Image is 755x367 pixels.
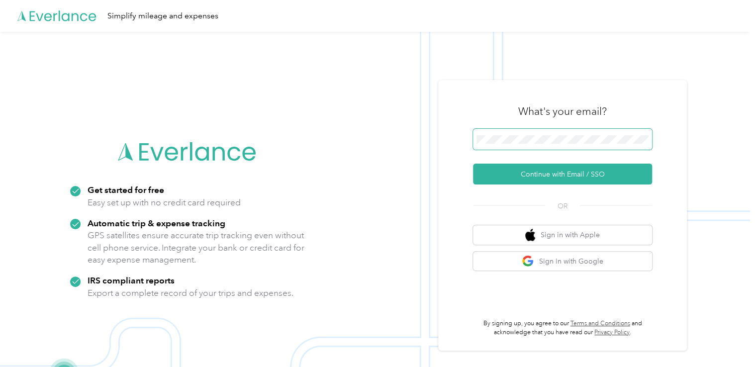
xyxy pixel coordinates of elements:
img: google logo [522,255,534,268]
button: google logoSign in with Google [473,252,652,271]
p: GPS satellites ensure accurate trip tracking even without cell phone service. Integrate your bank... [88,229,305,266]
button: Continue with Email / SSO [473,164,652,184]
h3: What's your email? [518,104,607,118]
button: apple logoSign in with Apple [473,225,652,245]
p: Easy set up with no credit card required [88,196,241,209]
img: apple logo [525,229,535,241]
a: Privacy Policy [594,329,630,336]
strong: IRS compliant reports [88,275,175,285]
span: OR [545,201,580,211]
p: By signing up, you agree to our and acknowledge that you have read our . [473,319,652,337]
p: Export a complete record of your trips and expenses. [88,287,293,299]
strong: Get started for free [88,184,164,195]
div: Simplify mileage and expenses [107,10,218,22]
strong: Automatic trip & expense tracking [88,218,225,228]
a: Terms and Conditions [570,320,630,327]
